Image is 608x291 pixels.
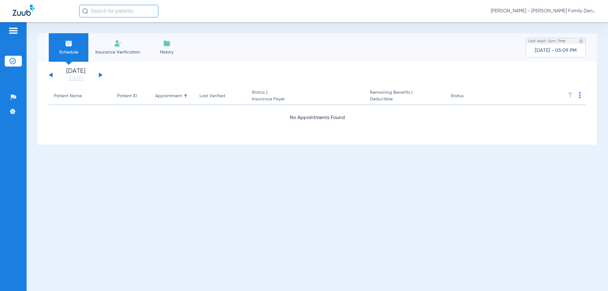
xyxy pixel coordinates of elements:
span: History [152,49,182,55]
img: filter.svg [567,92,573,98]
div: Last Verified [199,93,225,99]
img: group-dot-blue.svg [579,92,581,98]
span: Deductible [370,96,440,103]
span: [DATE] - 05:09 PM [535,47,577,54]
iframe: Chat Widget [576,261,608,291]
div: Appointment [155,93,189,99]
img: History [163,40,171,47]
img: Zuub Logo [13,5,35,16]
th: Status [446,87,488,105]
div: Patient ID [117,93,137,99]
img: Manual Insurance Verification [114,40,122,47]
div: Last Verified [199,93,242,99]
span: Insurance Payer [252,96,360,103]
div: Appointment [155,93,182,99]
img: last sync help info [579,39,583,43]
span: Last Appt. Sync Time: [528,38,566,44]
img: Schedule [65,40,73,47]
a: [DATE] [57,76,95,82]
img: hamburger-icon [8,27,18,35]
th: Status | [247,87,365,105]
span: [PERSON_NAME] - [PERSON_NAME] Family Dentistry [491,8,595,14]
input: Search for patients [79,5,158,17]
th: Remaining Benefits | [365,87,445,105]
span: Insurance Verification [93,49,142,55]
span: Schedule [54,49,84,55]
div: Patient Name [54,93,82,99]
div: Patient ID [117,93,145,99]
div: No Appointments Found [49,114,586,122]
li: [DATE] [57,68,95,82]
div: Patient Name [54,93,107,99]
img: Search Icon [82,8,88,14]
